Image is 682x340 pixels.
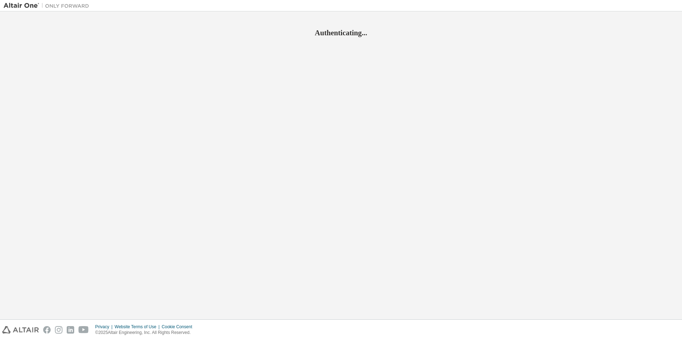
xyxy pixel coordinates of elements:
[67,326,74,334] img: linkedin.svg
[43,326,51,334] img: facebook.svg
[2,326,39,334] img: altair_logo.svg
[78,326,89,334] img: youtube.svg
[162,324,196,330] div: Cookie Consent
[55,326,62,334] img: instagram.svg
[114,324,162,330] div: Website Terms of Use
[95,330,197,336] p: © 2025 Altair Engineering, Inc. All Rights Reserved.
[4,28,678,37] h2: Authenticating...
[95,324,114,330] div: Privacy
[4,2,93,9] img: Altair One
